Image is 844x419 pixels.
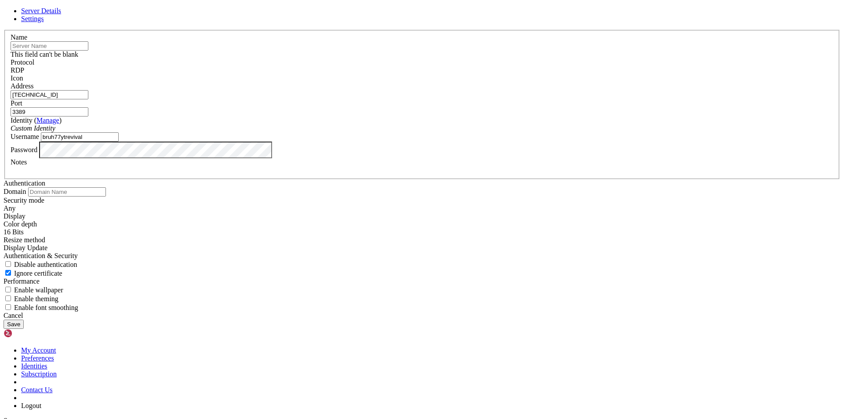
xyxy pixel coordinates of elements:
[11,133,39,140] label: Username
[11,146,37,153] label: Password
[21,7,61,15] a: Server Details
[4,270,62,277] label: If set to true, the certificate returned by the server will be ignored, even if that certificate ...
[11,41,88,51] input: Server Name
[11,99,22,107] label: Port
[14,304,78,311] span: Enable font smoothing
[4,295,58,302] label: If set to true, enables use of theming of windows and controls.
[5,295,11,301] input: Enable theming
[14,270,62,277] span: Ignore certificate
[4,320,24,329] button: Save
[4,179,45,187] label: Authentication
[11,82,33,90] label: Address
[21,362,47,370] a: Identities
[4,188,26,195] label: Domain
[11,124,833,132] div: Custom Identity
[5,270,11,276] input: Ignore certificate
[4,277,40,285] label: Performance
[4,236,45,244] label: Display Update channel added with RDP 8.1 to signal the server when the client display size has c...
[11,124,55,132] i: Custom Identity
[14,261,77,268] span: Disable authentication
[4,252,78,259] label: Authentication & Security
[4,204,16,212] span: Any
[11,74,23,82] label: Icon
[4,228,840,236] div: 16 Bits
[14,286,63,294] span: Enable wallpaper
[21,354,54,362] a: Preferences
[4,197,44,204] label: Security mode
[36,117,59,124] a: Manage
[4,312,840,320] div: Cancel
[4,329,54,338] img: Shellngn
[21,346,56,354] a: My Account
[11,117,62,124] label: Identity
[4,220,37,228] label: The color depth to request, in bits-per-pixel.
[4,261,77,268] label: If set to true, authentication will be disabled. Note that this refers to authentication that tak...
[11,90,88,99] input: Host Name or IP
[4,286,63,294] label: If set to true, enables rendering of the desktop wallpaper. By default, wallpaper will be disable...
[21,370,57,378] a: Subscription
[11,107,88,117] input: Port Number
[28,187,106,197] input: Domain Name
[5,304,11,310] input: Enable font smoothing
[5,261,11,267] input: Disable authentication
[11,51,833,58] div: This field can't be blank
[21,386,53,393] a: Contact Us
[11,66,24,74] span: RDP
[11,158,27,166] label: Notes
[11,33,27,41] label: Name
[11,66,833,74] div: RDP
[5,287,11,292] input: Enable wallpaper
[21,402,41,409] a: Logout
[41,132,119,142] input: Login Username
[4,228,24,236] span: 16 Bits
[4,212,25,220] label: Display
[4,204,840,212] div: Any
[4,244,840,252] div: Display Update
[11,58,34,66] label: Protocol
[34,117,62,124] span: ( )
[14,295,58,302] span: Enable theming
[4,244,47,251] span: Display Update
[21,15,44,22] a: Settings
[4,304,78,311] label: If set to true, text will be rendered with smooth edges. Text over RDP is rendered with rough edg...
